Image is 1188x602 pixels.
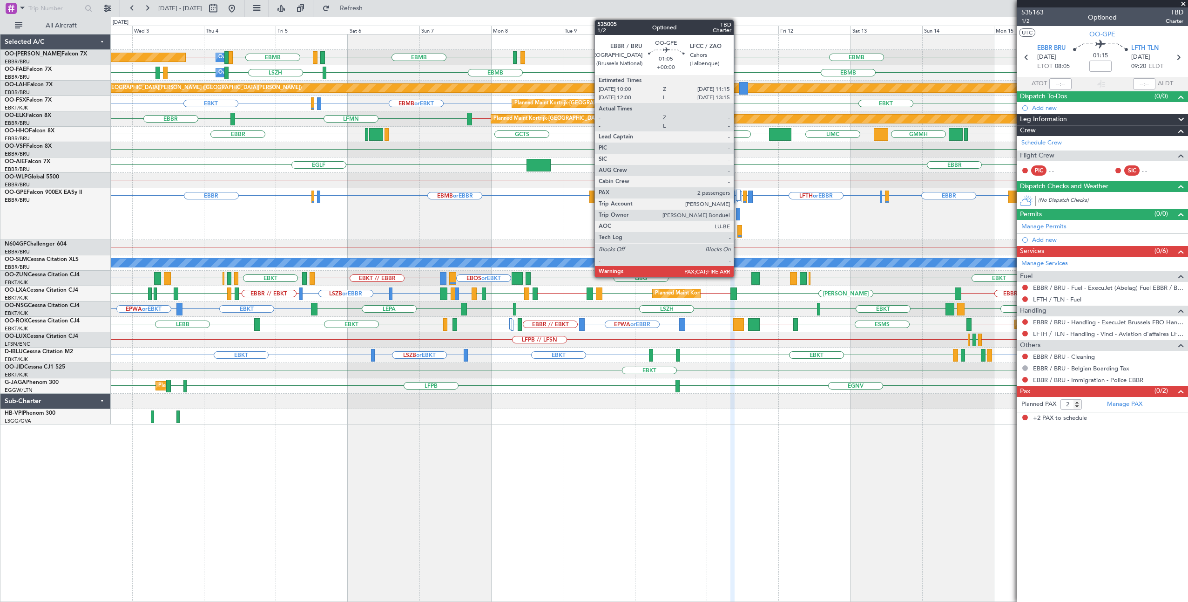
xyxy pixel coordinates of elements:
a: G-JAGAPhenom 300 [5,380,59,385]
span: Services [1020,246,1044,257]
div: Owner Melsbroek Air Base [218,66,282,80]
div: Planned Maint [GEOGRAPHIC_DATA] ([GEOGRAPHIC_DATA]) [158,379,305,393]
span: OO-AIE [5,159,25,164]
span: TBD [1166,7,1183,17]
div: Wed 3 [132,26,204,34]
div: Planned Maint Kortrijk-[GEOGRAPHIC_DATA] [514,96,623,110]
span: ETOT [1037,62,1053,71]
a: Manage PAX [1107,400,1142,409]
a: EBBR / BRU - Fuel - ExecuJet (Abelag) Fuel EBBR / BRU [1033,284,1183,292]
a: OO-LXACessna Citation CJ4 [5,287,78,293]
a: OO-SLMCessna Citation XLS [5,257,79,262]
span: OO-FAE [5,67,26,72]
span: 09:20 [1131,62,1146,71]
span: Leg Information [1020,114,1067,125]
span: N604GF [5,241,27,247]
span: Others [1020,340,1040,351]
div: Thu 11 [707,26,778,34]
div: SIC [1124,165,1140,176]
span: OO-LXA [5,287,27,293]
span: Dispatch Checks and Weather [1020,181,1108,192]
a: LFTH / TLN - Handling - Vinci - Aviation d'affaires LFTH / TLN*****MY HANDLING**** [1033,330,1183,338]
span: Pax [1020,386,1030,397]
div: - - [1049,166,1070,175]
span: Crew [1020,125,1036,136]
a: OO-NSGCessna Citation CJ4 [5,303,80,308]
span: OO-VSF [5,144,26,149]
a: EBBR/BRU [5,248,30,255]
span: ELDT [1148,62,1163,71]
a: EBKT/KJK [5,371,28,378]
a: OO-[PERSON_NAME]Falcon 7X [5,51,87,57]
div: [DATE] [113,19,128,27]
span: [DATE] - [DATE] [158,4,202,13]
a: HB-VPIPhenom 300 [5,410,55,416]
a: EBBR/BRU [5,89,30,96]
span: (0/2) [1154,386,1168,396]
a: OO-ELKFalcon 8X [5,113,51,118]
a: EBBR / BRU - Handling - ExecuJet Brussels FBO Handling Abelag [1033,318,1183,326]
div: Tue 9 [563,26,634,34]
label: Planned PAX [1021,400,1056,409]
a: EBBR/BRU [5,150,30,157]
span: Permits [1020,209,1042,220]
span: D-IBLU [5,349,23,355]
a: OO-AIEFalcon 7X [5,159,50,164]
span: OO-GPE [1089,29,1115,39]
a: LSGG/GVA [5,417,31,424]
span: OO-JID [5,364,24,370]
a: OO-JIDCessna CJ1 525 [5,364,65,370]
span: OO-HHO [5,128,29,134]
input: Trip Number [28,1,82,15]
span: (0/0) [1154,91,1168,101]
span: EBBR BRU [1037,44,1066,53]
span: 01:15 [1093,51,1108,61]
a: EBBR/BRU [5,166,30,173]
span: HB-VPI [5,410,23,416]
a: Manage Services [1021,259,1068,268]
div: Sat 6 [348,26,419,34]
a: OO-VSFFalcon 8X [5,144,52,149]
span: +2 PAX to schedule [1033,414,1087,423]
div: Mon 15 [994,26,1066,34]
span: OO-LUX [5,334,27,339]
div: Owner Melsbroek Air Base [218,50,282,64]
div: Fri 12 [778,26,850,34]
a: EBBR / BRU - Cleaning [1033,353,1095,361]
span: OO-SLM [5,257,27,262]
div: Sun 14 [922,26,994,34]
a: D-IBLUCessna Citation M2 [5,349,73,355]
a: EBKT/KJK [5,325,28,332]
a: OO-FAEFalcon 7X [5,67,52,72]
a: EBKT/KJK [5,294,28,301]
a: OO-LUXCessna Citation CJ4 [5,334,78,339]
span: Fuel [1020,271,1033,282]
span: (0/6) [1154,246,1168,256]
span: Handling [1020,306,1046,316]
a: EBKT/KJK [5,310,28,317]
a: EBBR/BRU [5,135,30,142]
span: 535163 [1021,7,1044,17]
span: All Aircraft [24,22,98,29]
span: 08:05 [1055,62,1070,71]
span: OO-ELK [5,113,26,118]
span: (0/0) [1154,209,1168,219]
span: Dispatch To-Dos [1020,91,1067,102]
a: EBBR/BRU [5,197,30,204]
button: All Aircraft [10,18,101,33]
span: ATOT [1032,79,1047,89]
span: OO-LAH [5,82,27,88]
span: Flight Crew [1020,150,1054,161]
div: Planned Maint Kortrijk-[GEOGRAPHIC_DATA] [655,287,763,301]
span: OO-WLP [5,174,27,180]
button: UTC [1019,28,1035,37]
a: OO-ZUNCessna Citation CJ4 [5,272,80,278]
a: Manage Permits [1021,222,1066,232]
div: Wed 10 [635,26,707,34]
div: Planned Maint Kortrijk-[GEOGRAPHIC_DATA] [493,112,602,126]
span: LFTH TLN [1131,44,1159,53]
span: OO-[PERSON_NAME] [5,51,61,57]
span: 1/2 [1021,17,1044,25]
a: EBBR / BRU - Belgian Boarding Tax [1033,364,1129,372]
a: EBBR/BRU [5,58,30,65]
